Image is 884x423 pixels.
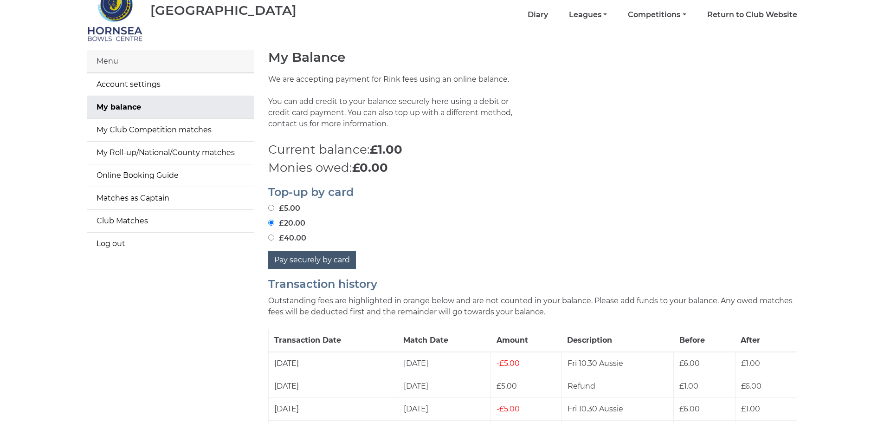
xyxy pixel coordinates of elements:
[268,203,300,214] label: £5.00
[150,3,297,18] div: [GEOGRAPHIC_DATA]
[561,352,674,375] td: Fri 10.30 Aussie
[268,295,797,318] p: Outstanding fees are highlighted in orange below and are not counted in your balance. Please add ...
[87,187,254,209] a: Matches as Captain
[561,375,674,397] td: Refund
[741,382,761,390] span: £6.00
[268,220,274,226] input: £20.00
[561,329,674,352] th: Description
[528,10,548,20] a: Diary
[735,329,797,352] th: After
[268,141,797,159] p: Current balance:
[87,119,254,141] a: My Club Competition matches
[561,397,674,420] td: Fri 10.30 Aussie
[268,234,274,241] input: £40.00
[491,329,561,352] th: Amount
[268,74,526,141] p: We are accepting payment for Rink fees using an online balance. You can add credit to your balanc...
[741,359,760,368] span: £1.00
[268,159,797,177] p: Monies owed:
[268,352,398,375] td: [DATE]
[679,404,700,413] span: £6.00
[87,96,254,118] a: My balance
[370,142,402,157] strong: £1.00
[87,233,254,255] a: Log out
[707,10,797,20] a: Return to Club Website
[398,352,490,375] td: [DATE]
[268,186,797,198] h2: Top-up by card
[268,50,797,65] h1: My Balance
[87,210,254,232] a: Club Matches
[352,160,388,175] strong: £0.00
[741,404,760,413] span: £1.00
[679,359,700,368] span: £6.00
[268,278,797,290] h2: Transaction history
[398,329,490,352] th: Match Date
[569,10,607,20] a: Leagues
[268,205,274,211] input: £5.00
[398,397,490,420] td: [DATE]
[87,142,254,164] a: My Roll-up/National/County matches
[268,218,305,229] label: £20.00
[628,10,686,20] a: Competitions
[497,382,517,390] span: £5.00
[398,375,490,397] td: [DATE]
[268,329,398,352] th: Transaction Date
[268,233,306,244] label: £40.00
[497,359,520,368] span: £5.00
[87,73,254,96] a: Account settings
[268,397,398,420] td: [DATE]
[679,382,698,390] span: £1.00
[268,251,356,269] button: Pay securely by card
[268,375,398,397] td: [DATE]
[87,50,254,73] div: Menu
[674,329,736,352] th: Before
[497,404,520,413] span: £5.00
[87,164,254,187] a: Online Booking Guide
